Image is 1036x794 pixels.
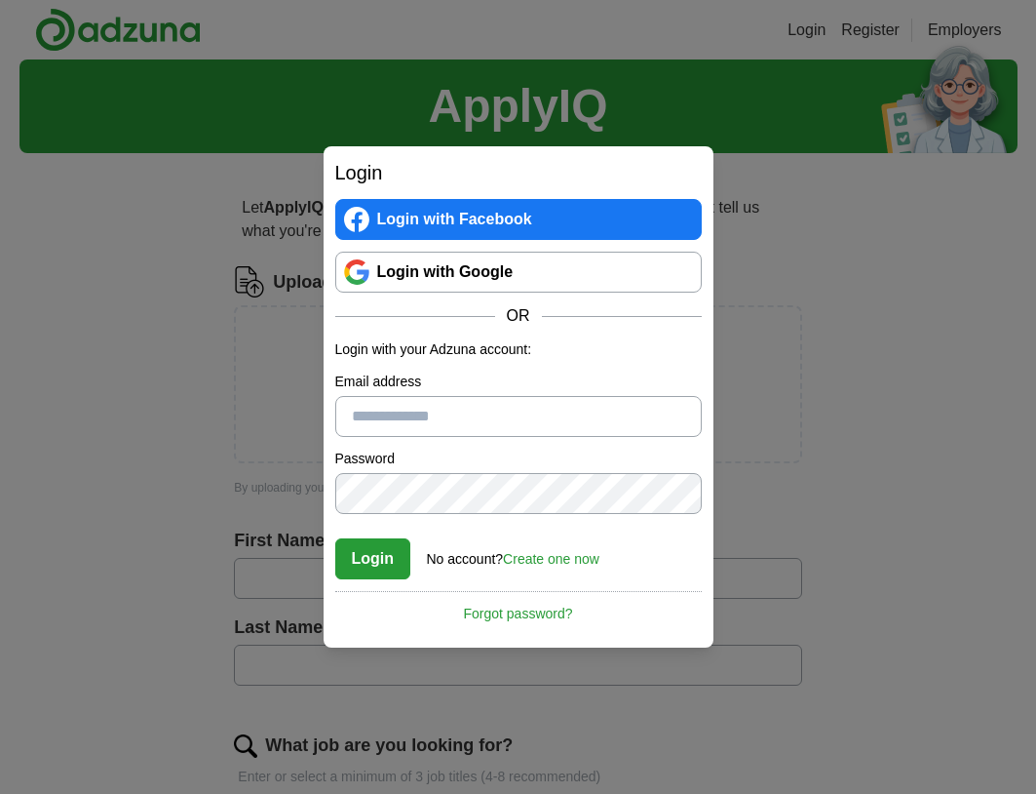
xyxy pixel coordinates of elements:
h2: Login [335,158,702,187]
button: Login [335,538,411,579]
label: Email address [335,372,702,392]
a: Forgot password? [335,591,702,624]
div: No account? [427,537,599,570]
p: Login with your Adzuna account: [335,339,702,360]
a: Login with Facebook [335,199,702,240]
a: Create one now [503,551,599,567]
label: Password [335,449,702,469]
a: Login with Google [335,252,702,293]
span: OR [495,304,542,328]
